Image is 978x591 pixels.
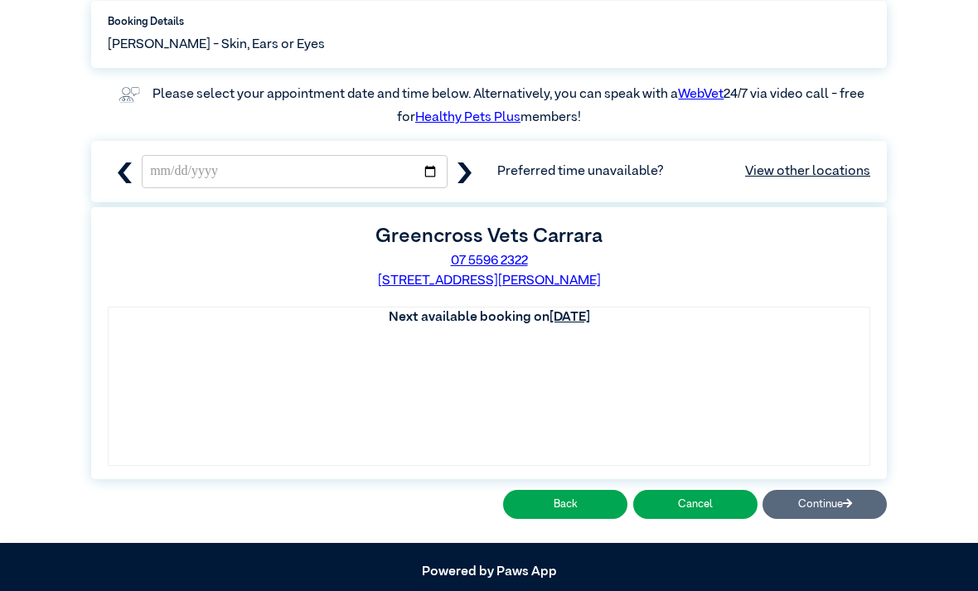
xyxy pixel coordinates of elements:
button: Back [503,490,627,519]
u: [DATE] [550,311,590,324]
h5: Powered by Paws App [91,564,887,580]
img: vet [114,81,145,108]
a: [STREET_ADDRESS][PERSON_NAME] [378,274,601,288]
a: 07 5596 2322 [451,254,528,268]
a: View other locations [745,162,870,182]
button: Cancel [633,490,758,519]
a: Healthy Pets Plus [415,111,520,124]
th: Next available booking on [109,308,869,327]
span: Preferred time unavailable? [497,162,870,182]
span: [PERSON_NAME] - Skin, Ears or Eyes [108,35,325,55]
a: WebVet [678,88,724,101]
label: Please select your appointment date and time below. Alternatively, you can speak with a 24/7 via ... [153,88,867,124]
label: Booking Details [108,14,870,30]
label: Greencross Vets Carrara [375,226,603,246]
